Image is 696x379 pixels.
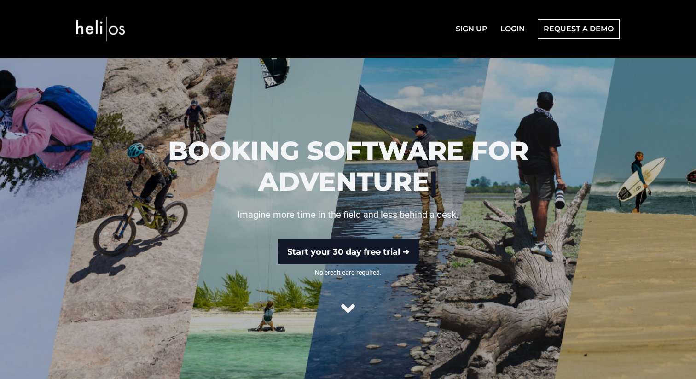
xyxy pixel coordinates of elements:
a: REQUEST A DEMO [538,19,620,39]
h1: BOOKING SOFTWARE FOR [147,135,550,197]
a: Start your 30 day free trial ➔ [278,239,419,264]
img: Heli OS Logo [76,6,125,52]
span: No credit card required. [147,268,550,277]
span: | [429,166,438,197]
span: ADVENTURE [258,166,429,197]
p: Imagine more time in the field and less behind a desk. [147,208,550,221]
a: LOGIN [495,20,530,38]
a: SIGN UP [450,20,493,38]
